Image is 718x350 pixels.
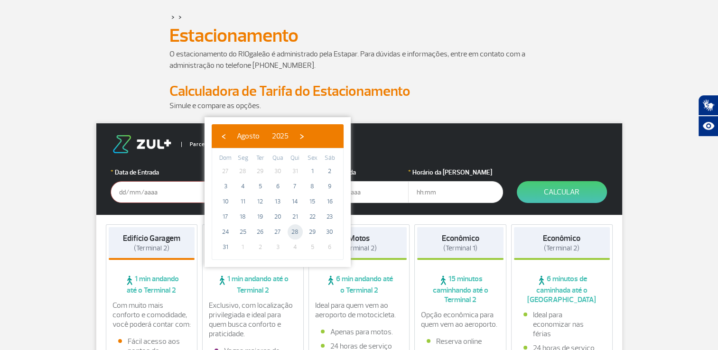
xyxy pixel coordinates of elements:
[341,244,377,253] span: (Terminal 2)
[517,181,607,203] button: Calcular
[272,131,289,141] span: 2025
[252,179,268,194] span: 5
[311,274,407,295] span: 6 min andando até o Terminal 2
[322,194,337,209] span: 16
[205,274,301,295] span: 1 min andando até o Terminal 2
[286,153,304,164] th: weekday
[288,164,303,179] span: 31
[544,244,579,253] span: (Terminal 2)
[217,153,234,164] th: weekday
[171,11,175,22] a: >
[314,167,409,177] label: Data da Saída
[305,179,320,194] span: 8
[218,209,233,224] span: 17
[235,179,251,194] span: 4
[442,233,479,243] strong: Econômico
[417,274,504,304] span: 15 minutos caminhando até o Terminal 2
[288,239,303,255] span: 4
[514,274,610,304] span: 6 minutos de caminhada até o [GEOGRAPHIC_DATA]
[234,153,252,164] th: weekday
[305,209,320,224] span: 22
[235,194,251,209] span: 11
[322,239,337,255] span: 6
[523,310,600,339] li: Ideal para economizar nas férias
[322,179,337,194] span: 9
[252,164,268,179] span: 29
[169,48,549,71] p: O estacionamento do RIOgaleão é administrado pela Estapar. Para dúvidas e informações, entre em c...
[270,239,285,255] span: 3
[295,129,309,143] button: ›
[270,224,285,239] span: 27
[216,129,231,143] button: ‹
[288,209,303,224] span: 21
[322,224,337,239] span: 30
[218,239,233,255] span: 31
[181,142,230,147] span: Parceiro Oficial
[304,153,321,164] th: weekday
[322,164,337,179] span: 2
[270,194,285,209] span: 13
[252,153,269,164] th: weekday
[315,301,403,320] p: Ideal para quem vem ao aeroporto de motocicleta.
[169,100,549,111] p: Simule e compare as opções.
[218,194,233,209] span: 10
[169,28,549,44] h1: Estacionamento
[231,129,266,143] button: Agosto
[270,179,285,194] span: 6
[543,233,580,243] strong: Econômico
[205,117,351,267] bs-datepicker-container: calendar
[111,167,205,177] label: Data de Entrada
[252,209,268,224] span: 19
[178,11,182,22] a: >
[270,209,285,224] span: 20
[235,224,251,239] span: 25
[216,130,309,139] bs-datepicker-navigation-view: ​ ​ ​
[288,179,303,194] span: 7
[270,164,285,179] span: 30
[269,153,287,164] th: weekday
[408,167,503,177] label: Horário da [PERSON_NAME]
[235,239,251,255] span: 1
[443,244,477,253] span: (Terminal 1)
[408,181,503,203] input: hh:mm
[348,233,370,243] strong: Motos
[698,116,718,137] button: Abrir recursos assistivos.
[235,164,251,179] span: 28
[314,181,409,203] input: dd/mm/aaaa
[111,181,205,203] input: dd/mm/aaaa
[252,239,268,255] span: 2
[218,164,233,179] span: 27
[252,224,268,239] span: 26
[305,194,320,209] span: 15
[169,83,549,100] h2: Calculadora de Tarifa do Estacionamento
[322,209,337,224] span: 23
[288,194,303,209] span: 14
[698,95,718,116] button: Abrir tradutor de língua de sinais.
[218,224,233,239] span: 24
[109,274,195,295] span: 1 min andando até o Terminal 2
[209,301,297,339] p: Exclusivo, com localização privilegiada e ideal para quem busca conforto e praticidade.
[427,337,494,346] li: Reserva online
[235,209,251,224] span: 18
[123,233,180,243] strong: Edifício Garagem
[252,194,268,209] span: 12
[321,327,398,337] li: Apenas para motos.
[237,131,260,141] span: Agosto
[305,239,320,255] span: 5
[305,224,320,239] span: 29
[305,164,320,179] span: 1
[321,153,338,164] th: weekday
[421,310,500,329] p: Opção econômica para quem vem ao aeroporto.
[698,95,718,137] div: Plugin de acessibilidade da Hand Talk.
[112,301,191,329] p: Com muito mais conforto e comodidade, você poderá contar com:
[218,179,233,194] span: 3
[288,224,303,239] span: 28
[266,129,295,143] button: 2025
[134,244,169,253] span: (Terminal 2)
[111,135,173,153] img: logo-zul.png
